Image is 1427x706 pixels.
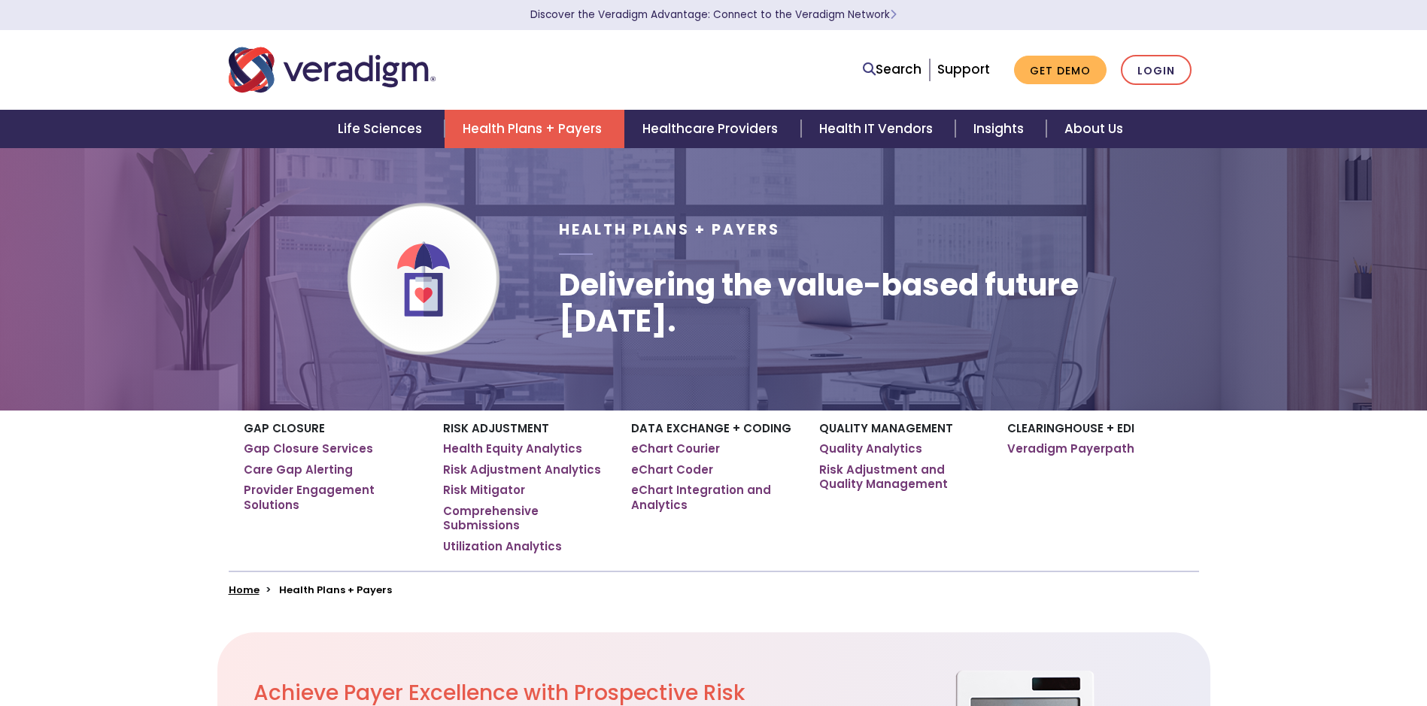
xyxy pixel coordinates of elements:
[863,59,921,80] a: Search
[244,441,373,456] a: Gap Closure Services
[443,441,582,456] a: Health Equity Analytics
[244,483,421,512] a: Provider Engagement Solutions
[955,110,1046,148] a: Insights
[801,110,955,148] a: Health IT Vendors
[443,539,562,554] a: Utilization Analytics
[559,267,1198,339] h1: Delivering the value-based future [DATE].
[1007,441,1134,456] a: Veradigm Payerpath
[1121,55,1192,86] a: Login
[1046,110,1141,148] a: About Us
[937,60,990,78] a: Support
[443,504,609,533] a: Comprehensive Submissions
[631,462,713,477] a: eChart Coder
[530,8,897,22] a: Discover the Veradigm Advantage: Connect to the Veradigm NetworkLearn More
[890,8,897,22] span: Learn More
[443,462,601,477] a: Risk Adjustment Analytics
[443,483,525,498] a: Risk Mitigator
[320,110,445,148] a: Life Sciences
[244,462,353,477] a: Care Gap Alerting
[559,220,780,240] span: Health Plans + Payers
[624,110,800,148] a: Healthcare Providers
[819,462,985,492] a: Risk Adjustment and Quality Management
[631,441,720,456] a: eChart Courier
[819,441,922,456] a: Quality Analytics
[445,110,624,148] a: Health Plans + Payers
[1014,56,1107,85] a: Get Demo
[631,483,797,512] a: eChart Integration and Analytics
[229,45,436,95] img: Veradigm logo
[229,583,260,597] a: Home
